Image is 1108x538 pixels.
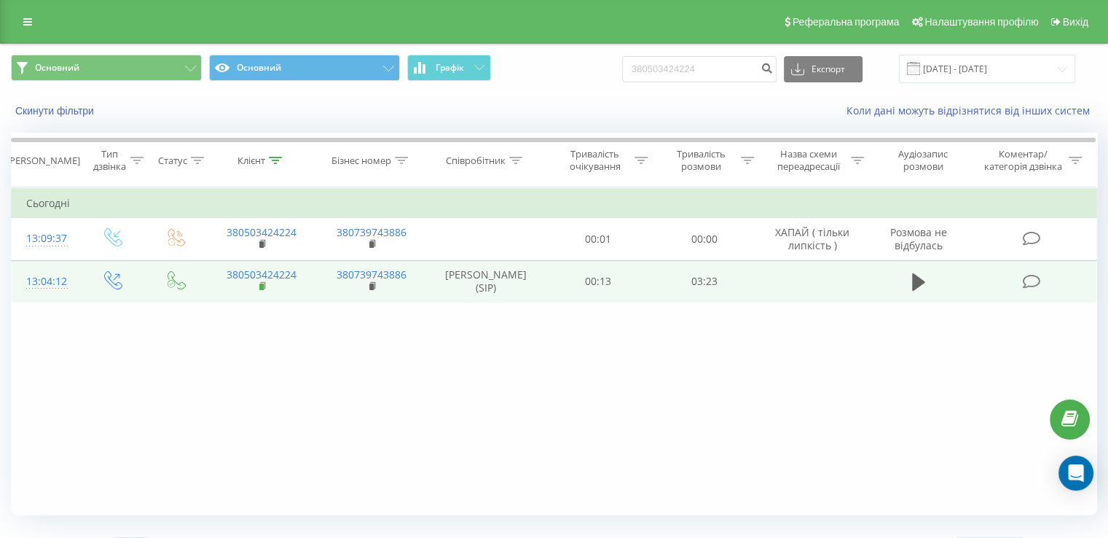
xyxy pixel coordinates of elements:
[771,148,847,173] div: Назва схеми переадресації
[227,225,296,239] a: 380503424224
[784,56,863,82] button: Експорт
[890,225,947,252] span: Розмова не відбулась
[651,218,757,260] td: 00:00
[546,218,651,260] td: 00:01
[35,62,79,74] span: Основний
[11,55,202,81] button: Основний
[793,16,900,28] span: Реферальна програма
[11,104,101,117] button: Скинути фільтри
[331,155,391,167] div: Бізнес номер
[1063,16,1088,28] span: Вихід
[7,155,80,167] div: [PERSON_NAME]
[436,63,464,73] span: Графік
[757,218,867,260] td: ХАПАЙ ( тільки липкість )
[980,148,1065,173] div: Коментар/категорія дзвінка
[881,148,966,173] div: Аудіозапис розмови
[26,225,65,253] div: 13:09:37
[337,268,406,281] a: 380739743886
[227,268,296,281] a: 380503424224
[337,225,406,239] a: 380739743886
[559,148,632,173] div: Тривалість очікування
[664,148,737,173] div: Тривалість розмови
[427,260,546,303] td: [PERSON_NAME] (SIP)
[209,55,400,81] button: Основний
[1058,456,1093,491] div: Open Intercom Messenger
[407,55,491,81] button: Графік
[26,268,65,296] div: 13:04:12
[237,155,265,167] div: Клієнт
[846,104,1097,117] a: Коли дані можуть відрізнятися вiд інших систем
[92,148,126,173] div: Тип дзвінка
[158,155,187,167] div: Статус
[651,260,757,303] td: 03:23
[924,16,1038,28] span: Налаштування профілю
[446,155,506,167] div: Співробітник
[12,189,1097,218] td: Сьогодні
[622,56,777,82] input: Пошук за номером
[546,260,651,303] td: 00:13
